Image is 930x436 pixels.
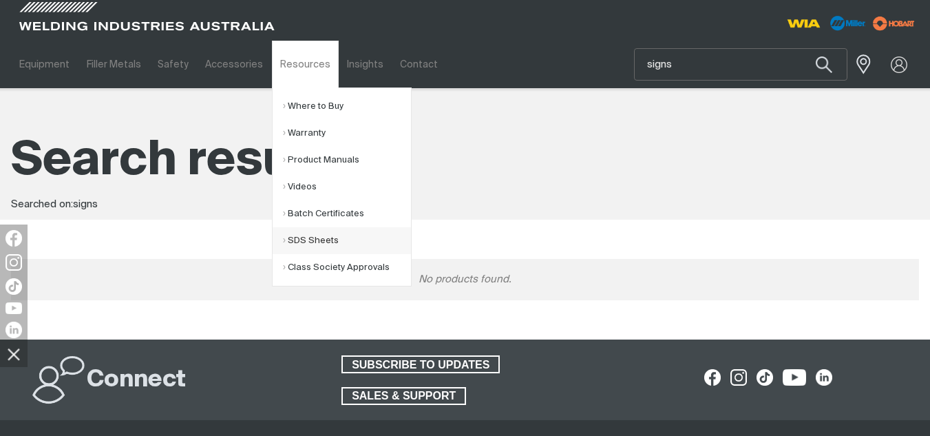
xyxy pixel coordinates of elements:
img: YouTube [6,302,22,314]
img: hide socials [2,342,25,366]
a: SALES & SUPPORT [341,387,466,405]
h1: Search results [11,131,919,192]
div: Searched on: [11,197,919,213]
img: LinkedIn [6,322,22,338]
button: Search products [801,48,847,81]
a: SDS Sheets [283,227,411,254]
a: Warranty [283,120,411,147]
a: Safety [149,41,197,88]
a: Accessories [197,41,271,88]
ul: Resources Submenu [272,87,412,287]
img: Instagram [6,254,22,271]
img: miller [869,13,919,34]
span: SALES & SUPPORT [343,387,465,405]
nav: Main [11,41,692,88]
input: Product name or item number... [635,49,847,80]
a: Contact [392,41,446,88]
a: Equipment [11,41,78,88]
a: Product Manuals [283,147,411,174]
div: No products found. [11,259,919,300]
a: Batch Certificates [283,200,411,227]
a: Videos [283,174,411,200]
a: Filler Metals [78,41,149,88]
h2: Connect [87,365,186,395]
a: Class Society Approvals [283,254,411,281]
a: Insights [339,41,392,88]
img: Facebook [6,230,22,247]
span: SUBSCRIBE TO UPDATES [343,355,498,373]
span: signs [73,199,98,209]
img: TikTok [6,278,22,295]
a: Resources [272,41,339,88]
a: Where to Buy [283,93,411,120]
a: SUBSCRIBE TO UPDATES [341,355,500,373]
